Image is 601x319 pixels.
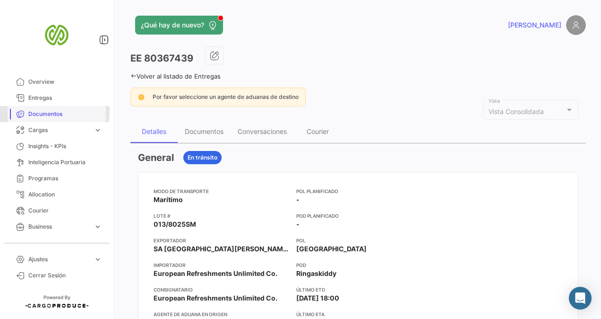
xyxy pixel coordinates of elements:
[130,52,193,65] h3: EE 80367439
[138,151,174,164] h3: General
[154,212,289,220] app-card-info-title: Lote #
[296,286,426,293] app-card-info-title: Último ETD
[154,310,289,318] app-card-info-title: Agente de Aduana en Origen
[508,20,561,30] span: [PERSON_NAME]
[188,153,217,162] span: En tránsito
[154,293,277,303] span: European Refreshments Unlimited Co.
[28,271,102,280] span: Cerrar Sesión
[296,220,300,229] span: -
[135,16,223,35] button: ¿Qué hay de nuevo?
[28,190,102,199] span: Allocation
[28,126,90,134] span: Cargas
[154,237,289,244] app-card-info-title: Exportador
[296,237,426,244] app-card-info-title: POL
[28,142,102,151] span: Insights - KPIs
[130,72,221,80] a: Volver al listado de Entregas
[489,107,544,115] mat-select-trigger: Vista Consolidada
[8,90,106,106] a: Entregas
[28,158,102,167] span: Inteligencia Portuaria
[28,94,102,102] span: Entregas
[8,138,106,154] a: Insights - KPIs
[33,11,80,59] img: san-miguel-logo.png
[154,244,289,254] span: SA [GEOGRAPHIC_DATA][PERSON_NAME]
[154,187,289,195] app-card-info-title: Modo de Transporte
[154,220,196,229] span: 013/8025SM
[28,174,102,183] span: Programas
[296,187,426,195] app-card-info-title: POL Planificado
[569,287,592,310] div: Abrir Intercom Messenger
[94,239,102,247] span: expand_more
[8,170,106,186] a: Programas
[296,195,300,204] span: -
[296,269,336,278] span: Ringaskiddy
[94,255,102,264] span: expand_more
[28,222,90,231] span: Business
[296,261,426,269] app-card-info-title: POD
[296,293,339,303] span: [DATE] 18:00
[296,310,426,318] app-card-info-title: Último ETA
[154,195,183,204] span: Marítimo
[8,74,106,90] a: Overview
[28,206,102,215] span: Courier
[28,239,90,247] span: Estadísticas
[154,261,289,269] app-card-info-title: Importador
[28,255,90,264] span: Ajustes
[154,286,289,293] app-card-info-title: Consignatario
[296,212,426,220] app-card-info-title: POD Planificado
[307,127,329,135] div: Courier
[185,127,223,135] div: Documentos
[8,106,106,122] a: Documentos
[141,20,204,30] span: ¿Qué hay de nuevo?
[238,127,287,135] div: Conversaciones
[94,222,102,231] span: expand_more
[28,78,102,86] span: Overview
[296,244,367,254] span: [GEOGRAPHIC_DATA]
[28,110,102,118] span: Documentos
[566,15,586,35] img: placeholder-user.png
[94,126,102,134] span: expand_more
[8,186,106,203] a: Allocation
[142,127,166,135] div: Detalles
[8,203,106,219] a: Courier
[8,154,106,170] a: Inteligencia Portuaria
[154,269,277,278] span: European Refreshments Unlimited Co.
[153,93,299,100] span: Por favor seleccione un agente de aduanas de destino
